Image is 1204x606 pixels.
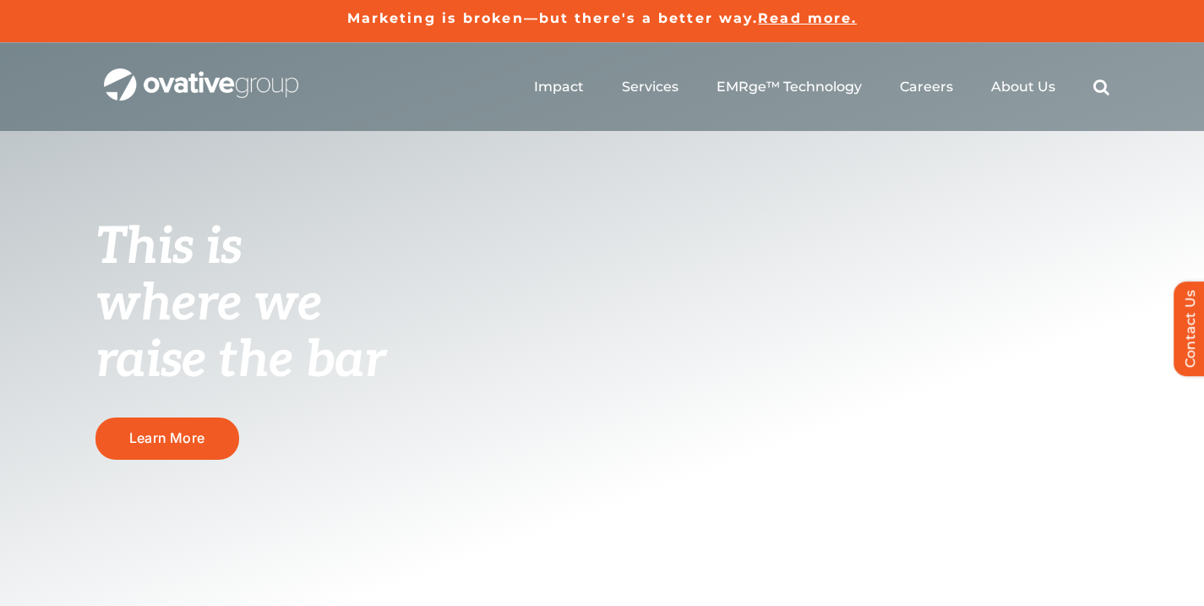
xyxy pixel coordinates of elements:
[534,79,584,96] a: Impact
[900,79,953,96] a: Careers
[622,79,678,96] a: Services
[95,418,239,459] a: Learn More
[716,79,862,96] a: EMRge™ Technology
[758,10,857,26] a: Read more.
[1093,79,1109,96] a: Search
[104,67,298,83] a: OG_Full_horizontal_WHT
[991,79,1055,96] a: About Us
[347,10,759,26] a: Marketing is broken—but there's a better way.
[95,217,242,278] span: This is
[95,274,385,391] span: where we raise the bar
[129,430,204,446] span: Learn More
[534,60,1109,114] nav: Menu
